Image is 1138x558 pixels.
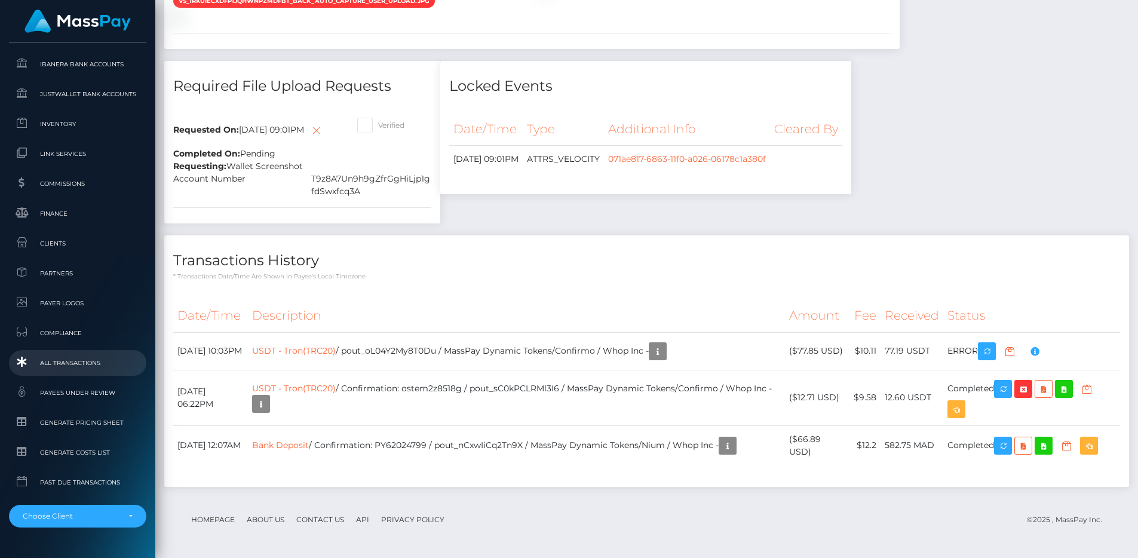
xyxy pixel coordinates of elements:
a: Clients [9,231,146,256]
span: Partners [14,266,142,280]
th: Description [248,299,785,332]
p: * Transactions date/time are shown in payee's local timezone [173,272,1120,281]
th: Amount [785,299,849,332]
td: [DATE] 12:07AM [173,425,248,465]
a: USDT - Tron(TRC20) [252,345,336,355]
td: ($77.85 USD) [785,332,849,370]
h4: Required File Upload Requests [173,76,431,97]
span: JustWallet Bank Accounts [14,87,142,101]
td: / Confirmation: PY62024799 / pout_nCxwIiCq2Tn9X / MassPay Dynamic Tokens/Nium / Whop Inc - [248,425,785,465]
a: Inventory [9,111,146,137]
a: 071ae817-6863-11f0-a026-06178c1a380f [608,154,766,164]
button: Choose Client [9,505,146,528]
a: Past Due Transactions [9,470,146,495]
td: / pout_oL04Y2My8T0Du / MassPay Dynamic Tokens/Confirmo / Whop Inc - [248,332,785,370]
a: Payer Logos [9,290,146,316]
a: Compliance [9,320,146,346]
td: [DATE] 06:22PM [173,370,248,425]
td: ($66.89 USD) [785,425,849,465]
a: Privacy Policy [376,510,449,529]
a: Finance [9,201,146,226]
a: Contact Us [292,510,349,529]
a: Homepage [186,510,240,529]
td: 77.19 USDT [881,332,943,370]
td: 12.60 USDT [881,370,943,425]
span: Generate Costs List [14,446,142,459]
span: Link Services [14,147,142,161]
a: Payees under Review [9,380,146,406]
a: API [351,510,374,529]
th: Additional Info [604,113,770,146]
span: Ibanera Bank Accounts [14,57,142,71]
th: Cleared By [770,113,842,146]
td: $10.11 [849,332,881,370]
div: © 2025 , MassPay Inc. [1027,513,1111,526]
td: ($12.71 USD) [785,370,849,425]
div: Account Number [164,173,302,198]
div: [DATE] 09:01PM Pending [164,113,348,160]
span: Finance [14,207,142,220]
a: All Transactions [9,350,146,376]
a: Commissions [9,171,146,197]
a: USDT - Tron(TRC20) [252,383,336,394]
td: [DATE] 10:03PM [173,332,248,370]
img: MassPay Logo [24,10,131,33]
td: [DATE] 09:01PM [449,146,523,173]
b: Requested On: [173,124,239,134]
div: Choose Client [23,511,119,521]
span: Commissions [14,177,142,191]
span: Past Due Transactions [14,476,142,489]
th: Date/Time [173,299,248,332]
th: Status [943,299,1120,332]
span: Payer Logos [14,296,142,310]
span: Payees under Review [14,386,142,400]
span: Compliance [14,326,142,340]
th: Date/Time [449,113,523,146]
a: Generate Pricing Sheet [9,410,146,436]
label: Verified [357,118,404,133]
td: / Confirmation: ostem2z8518g / pout_sC0kPCLRMl3I6 / MassPay Dynamic Tokens/Confirmo / Whop Inc - [248,370,785,425]
span: Inventory [14,117,142,131]
td: ERROR [943,332,1120,370]
b: Completed On: [173,148,240,159]
b: Requesting: [173,161,226,171]
a: Link Services [9,141,146,167]
a: Generate Costs List [9,440,146,465]
img: vr_1RkUMZCXdfp1jQhWcffx4DCYfile_1RkULwCXdfp1jQhWGghnBuJX [173,13,183,22]
td: $9.58 [849,370,881,425]
span: Clients [14,237,142,250]
a: Partners [9,260,146,286]
span: All Transactions [14,356,142,370]
td: ATTRS_VELOCITY [523,146,604,173]
th: Fee [849,299,881,332]
h4: Transactions History [173,250,1120,271]
span: Generate Pricing Sheet [14,416,142,430]
td: $12.2 [849,425,881,465]
td: Completed [943,370,1120,425]
th: Received [881,299,943,332]
th: Type [523,113,604,146]
div: Wallet Screenshot [164,160,440,173]
a: Bank Deposit [252,439,309,450]
h4: Locked Events [449,76,842,97]
a: JustWallet Bank Accounts [9,81,146,107]
td: 582.75 MAD [881,425,943,465]
td: Completed [943,425,1120,465]
div: T9z8A7Un9h9gZfrGgHiLjp1gfdSwxfcq3A [302,173,440,198]
a: Ibanera Bank Accounts [9,51,146,77]
a: About Us [242,510,289,529]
